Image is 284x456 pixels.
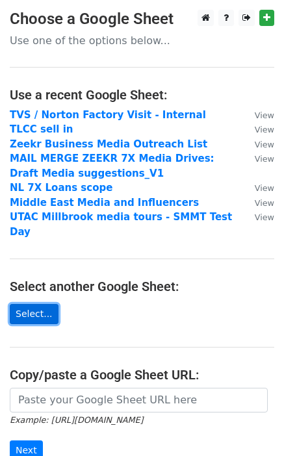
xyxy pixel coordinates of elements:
[255,154,274,164] small: View
[255,110,274,120] small: View
[255,212,274,222] small: View
[219,394,284,456] iframe: Chat Widget
[10,109,206,121] a: TVS / Norton Factory Visit - Internal
[242,138,274,150] a: View
[242,182,274,194] a: View
[10,367,274,383] h4: Copy/paste a Google Sheet URL:
[10,182,112,194] a: NL 7X Loans scope
[10,197,199,209] a: Middle East Media and Influencers
[255,140,274,149] small: View
[10,87,274,103] h4: Use a recent Google Sheet:
[10,415,143,425] small: Example: [URL][DOMAIN_NAME]
[10,10,274,29] h3: Choose a Google Sheet
[10,34,274,47] p: Use one of the options below...
[255,198,274,208] small: View
[10,138,207,150] a: Zeekr Business Media Outreach List
[10,123,73,135] a: TLCC sell in
[242,123,274,135] a: View
[242,109,274,121] a: View
[255,183,274,193] small: View
[10,279,274,294] h4: Select another Google Sheet:
[10,304,58,324] a: Select...
[10,153,214,179] a: MAIL MERGE ZEEKR 7X Media Drives: Draft Media suggestions_V1
[242,211,274,223] a: View
[255,125,274,134] small: View
[10,388,268,412] input: Paste your Google Sheet URL here
[242,197,274,209] a: View
[242,153,274,164] a: View
[10,211,232,238] a: UTAC Millbrook media tours - SMMT Test Day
